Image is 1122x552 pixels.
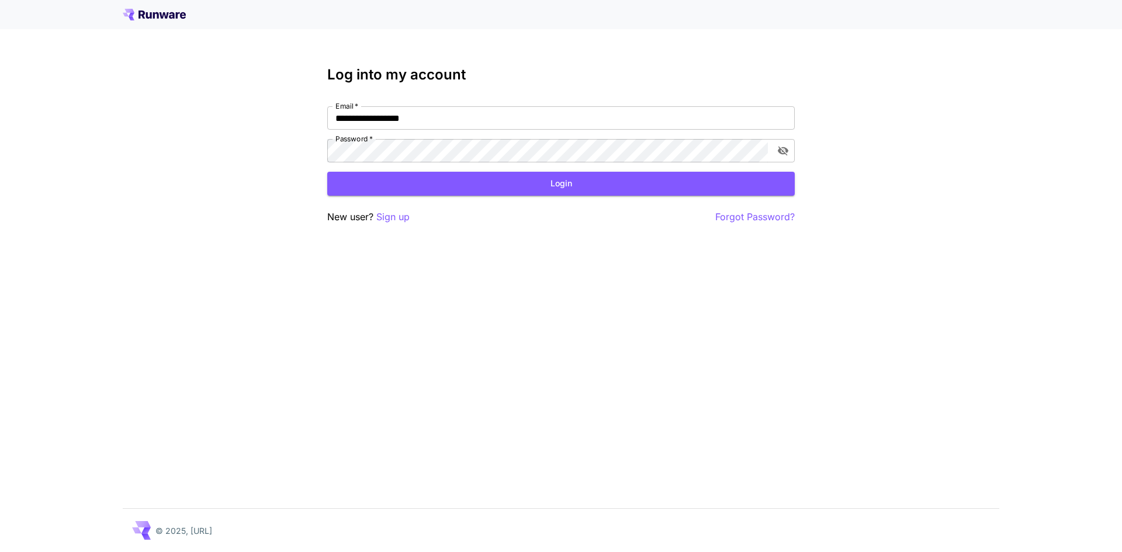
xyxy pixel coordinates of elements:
label: Password [335,134,373,144]
button: Login [327,172,795,196]
label: Email [335,101,358,111]
button: toggle password visibility [773,140,794,161]
button: Forgot Password? [715,210,795,224]
h3: Log into my account [327,67,795,83]
p: New user? [327,210,410,224]
button: Sign up [376,210,410,224]
p: © 2025, [URL] [155,525,212,537]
